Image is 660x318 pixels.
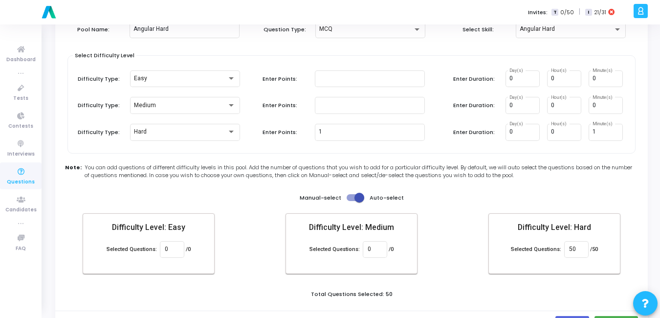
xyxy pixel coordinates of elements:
[511,246,561,254] label: Selected Questions:
[134,128,147,135] span: Hard
[585,9,592,16] span: I
[134,75,147,82] span: Easy
[590,246,598,254] label: /50
[65,163,82,180] b: Note:
[7,150,35,159] span: Interviews
[5,206,37,214] span: Candidates
[85,163,638,180] span: You can add questions of different difficulty levels in this pool. Add the number of questions th...
[78,101,122,110] label: Difficulty Type:
[78,75,122,83] label: Difficulty Type:
[497,222,612,233] mat-card-title: Difficulty Level: Hard
[579,7,580,17] span: |
[13,94,28,103] span: Tests
[520,25,555,32] span: Angular Hard
[370,194,404,202] label: Auto-select
[309,246,360,254] label: Selected Questions:
[319,25,332,32] span: MCQ
[39,2,59,22] img: logo
[462,25,506,34] label: Select Skill:
[186,246,191,254] label: /0
[8,122,33,131] span: Contests
[551,9,558,16] span: T
[16,245,26,253] span: FAQ
[263,75,307,83] label: Enter Points:
[7,178,35,186] span: Questions
[73,51,136,61] div: Select Difficulty Level
[294,222,409,233] mat-card-title: Difficulty Level: Medium
[134,102,156,109] span: Medium
[91,222,206,233] mat-card-title: Difficulty Level: Easy
[264,25,308,34] label: Question Type:
[107,246,157,254] label: Selected Questions:
[453,75,497,83] label: Enter Duration:
[77,25,121,34] label: Pool Name:
[594,8,606,17] span: 21/31
[300,194,341,202] label: Manual-select
[263,128,307,136] label: Enter Points:
[560,8,574,17] span: 0/50
[453,101,497,110] label: Enter Duration:
[528,8,548,17] label: Invites:
[6,56,36,64] span: Dashboard
[263,101,307,110] label: Enter Points:
[311,290,393,298] label: Total Questions Selected: 50
[389,246,394,254] label: /0
[78,128,122,136] label: Difficulty Type:
[453,128,497,136] label: Enter Duration:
